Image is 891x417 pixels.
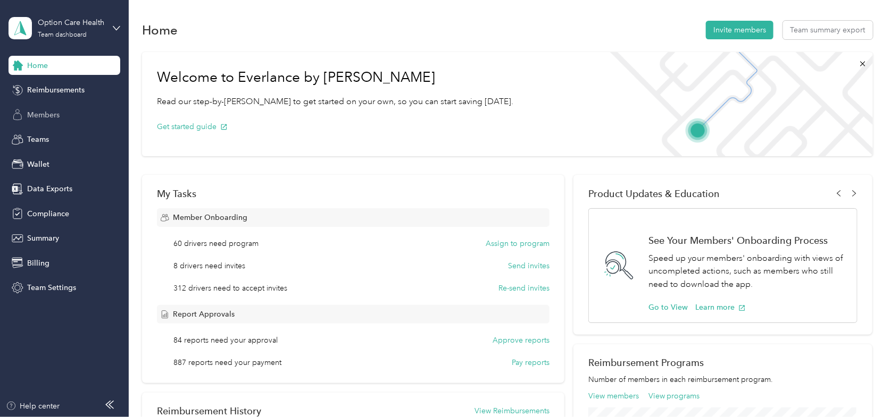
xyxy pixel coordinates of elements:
iframe: Everlance-gr Chat Button Frame [831,358,891,417]
span: Report Approvals [173,309,235,320]
button: View Reimbursements [474,405,549,416]
div: Team dashboard [38,32,87,38]
span: Compliance [27,208,69,219]
h1: Home [142,24,178,36]
span: Team Settings [27,282,76,293]
span: Home [27,60,48,71]
p: Number of members in each reimbursement program. [588,374,857,385]
span: 84 reports need your approval [173,335,278,346]
div: My Tasks [157,188,549,199]
p: Read our step-by-[PERSON_NAME] to get started on your own, so you can start saving [DATE]. [157,95,513,108]
button: Help center [6,401,60,412]
button: Team summary export [783,21,873,39]
button: Pay reports [512,357,549,368]
span: Reimbursements [27,84,85,96]
span: 887 reports need your payment [173,357,281,368]
span: Teams [27,134,49,145]
button: Re-send invites [498,283,549,294]
h1: See Your Members' Onboarding Process [648,235,846,246]
p: Speed up your members' onboarding with views of uncompleted actions, such as members who still ne... [648,252,846,291]
span: 60 drivers need program [173,238,259,249]
div: Option Care Health [38,17,104,28]
h2: Reimbursement Programs [588,357,857,368]
span: 312 drivers need to accept invites [173,283,287,294]
h2: Reimbursement History [157,405,261,416]
span: Wallet [27,159,49,170]
img: Welcome to everlance [599,52,872,156]
button: Learn more [695,302,746,313]
button: View programs [648,390,700,402]
button: Send invites [508,260,549,271]
button: Get started guide [157,121,228,132]
button: Go to View [648,302,688,313]
span: Member Onboarding [173,212,247,223]
span: Members [27,109,60,121]
button: Invite members [706,21,773,39]
button: Approve reports [493,335,549,346]
span: Billing [27,258,49,269]
span: 8 drivers need invites [173,260,245,271]
h1: Welcome to Everlance by [PERSON_NAME] [157,69,513,86]
span: Product Updates & Education [588,188,720,199]
span: Summary [27,233,59,244]
button: View members [588,390,639,402]
span: Data Exports [27,183,72,194]
button: Assign to program [486,238,549,249]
